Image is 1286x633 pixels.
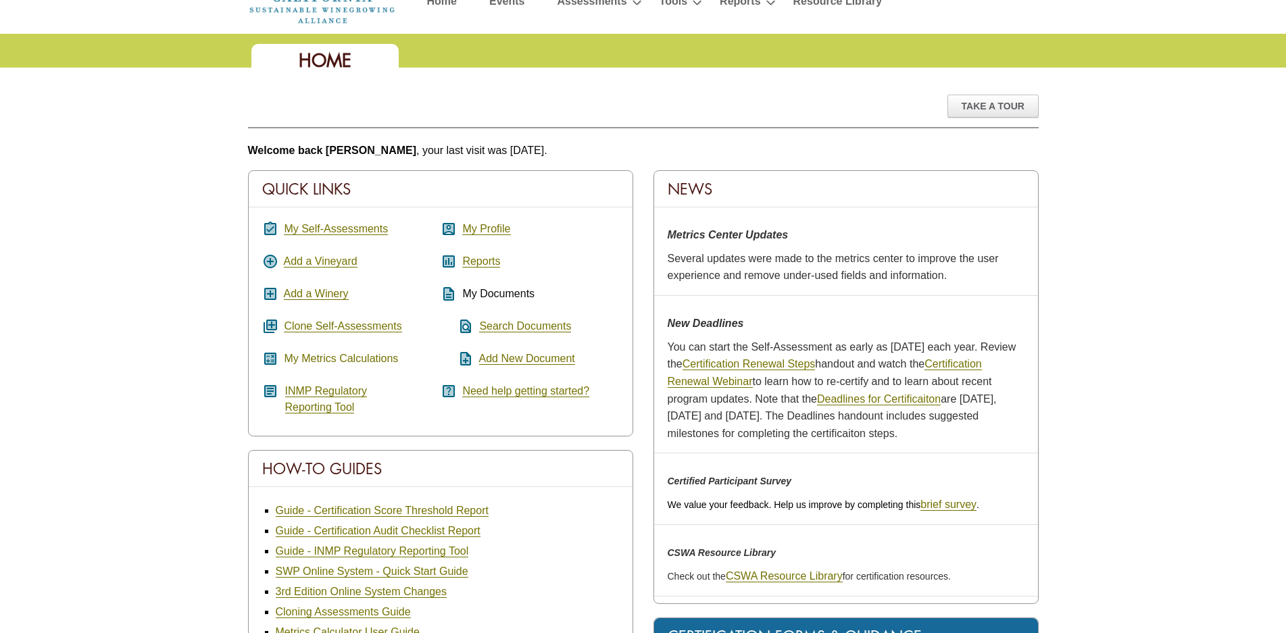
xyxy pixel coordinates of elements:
[262,318,278,334] i: queue
[248,145,417,156] b: Welcome back [PERSON_NAME]
[441,351,474,367] i: note_add
[276,586,447,598] a: 3rd Edition Online System Changes
[262,383,278,399] i: article
[683,358,816,370] a: Certification Renewal Steps
[462,223,510,235] a: My Profile
[299,49,351,72] span: Home
[668,338,1024,442] p: You can start the Self-Assessment as early as [DATE] each year. Review the handout and watch the ...
[441,253,457,270] i: assessment
[262,351,278,367] i: calculate
[441,221,457,237] i: account_box
[276,545,469,557] a: Guide - INMP Regulatory Reporting Tool
[284,353,398,365] a: My Metrics Calculations
[668,499,979,510] span: We value your feedback. Help us improve by completing this .
[248,142,1039,159] p: , your last visit was [DATE].
[668,358,982,388] a: Certification Renewal Webinar
[276,505,489,517] a: Guide - Certification Score Threshold Report
[284,255,357,268] a: Add a Vineyard
[947,95,1039,118] div: Take A Tour
[668,253,999,282] span: Several updates were made to the metrics center to improve the user experience and remove under-u...
[249,171,633,207] div: Quick Links
[262,253,278,270] i: add_circle
[284,320,401,332] a: Clone Self-Assessments
[726,570,843,582] a: CSWA Resource Library
[668,318,744,329] strong: New Deadlines
[249,451,633,487] div: How-To Guides
[441,286,457,302] i: description
[441,318,474,334] i: find_in_page
[479,353,575,365] a: Add New Document
[817,393,941,405] a: Deadlines for Certificaiton
[462,385,589,397] a: Need help getting started?
[262,286,278,302] i: add_box
[284,288,349,300] a: Add a Winery
[276,565,468,578] a: SWP Online System - Quick Start Guide
[276,606,411,618] a: Cloning Assessments Guide
[462,255,500,268] a: Reports
[462,288,535,299] span: My Documents
[654,171,1038,207] div: News
[920,499,976,511] a: brief survey
[285,385,368,413] a: INMP RegulatoryReporting Tool
[668,571,951,582] span: Check out the for certification resources.
[276,525,480,537] a: Guide - Certification Audit Checklist Report
[284,223,388,235] a: My Self-Assessments
[668,547,776,558] em: CSWA Resource Library
[668,229,789,240] strong: Metrics Center Updates
[479,320,571,332] a: Search Documents
[668,476,792,486] em: Certified Participant Survey
[262,221,278,237] i: assignment_turned_in
[441,383,457,399] i: help_center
